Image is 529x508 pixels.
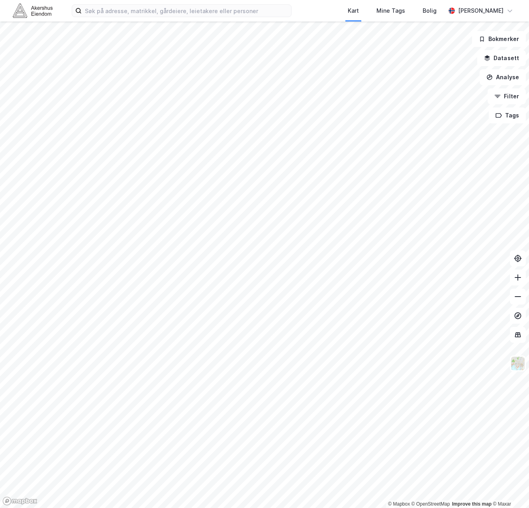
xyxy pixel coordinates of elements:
img: akershus-eiendom-logo.9091f326c980b4bce74ccdd9f866810c.svg [13,4,53,18]
a: Mapbox homepage [2,496,37,506]
a: OpenStreetMap [411,501,450,507]
img: Z [510,356,525,371]
div: Bolig [423,6,437,16]
iframe: Chat Widget [489,470,529,508]
div: Kontrollprogram for chat [489,470,529,508]
button: Filter [488,88,526,104]
button: Analyse [480,69,526,85]
div: Mine Tags [376,6,405,16]
div: Kart [348,6,359,16]
button: Datasett [477,50,526,66]
a: Mapbox [388,501,410,507]
div: [PERSON_NAME] [458,6,504,16]
button: Bokmerker [472,31,526,47]
input: Søk på adresse, matrikkel, gårdeiere, leietakere eller personer [82,5,291,17]
button: Tags [489,107,526,123]
a: Improve this map [452,501,492,507]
